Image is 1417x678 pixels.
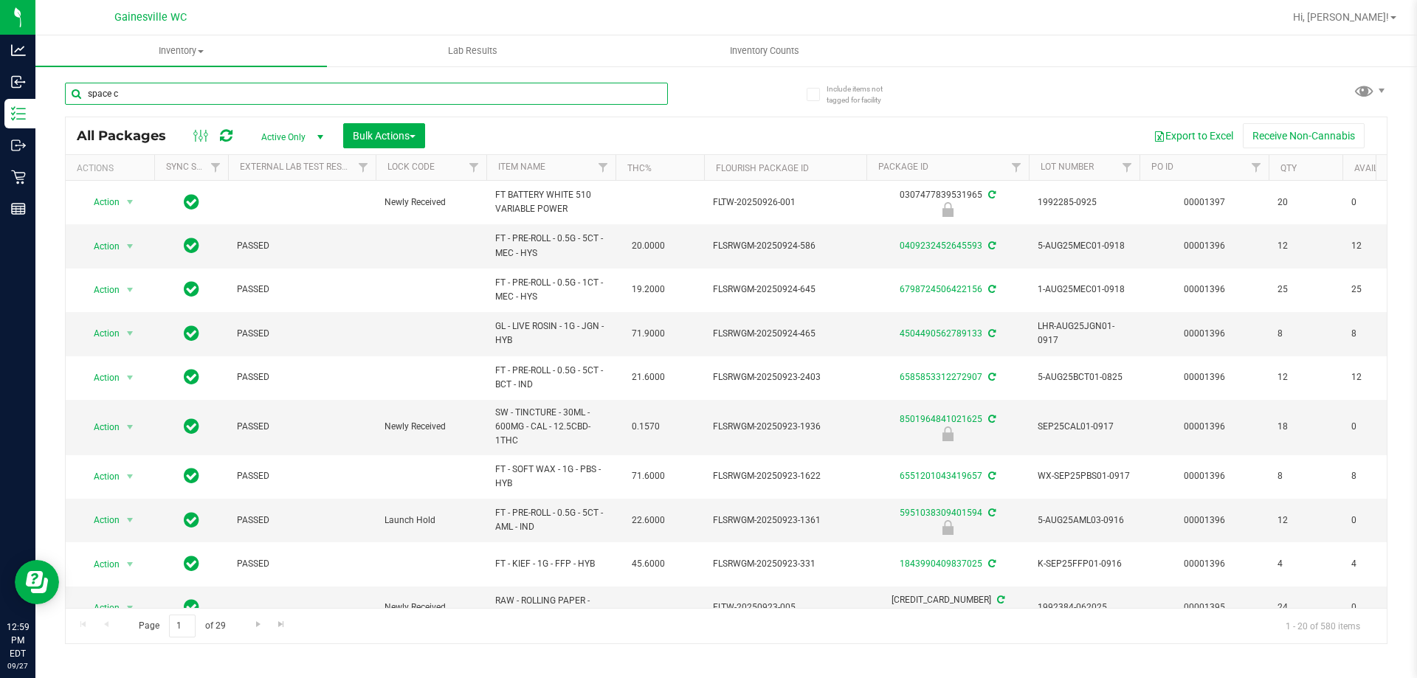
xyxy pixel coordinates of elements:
span: PASSED [237,557,367,571]
span: All Packages [77,128,181,144]
inline-svg: Analytics [11,43,26,58]
span: 8 [1278,469,1334,483]
inline-svg: Inventory [11,106,26,121]
span: Action [80,417,120,437]
a: Lot Number [1041,162,1094,172]
span: 5-AUG25BCT01-0825 [1038,370,1131,384]
span: 18 [1278,420,1334,434]
a: 00001396 [1184,284,1225,294]
span: 8 [1351,327,1407,341]
span: 25 [1278,283,1334,297]
span: FLSRWGM-20250924-465 [713,327,858,341]
span: In Sync [184,279,199,300]
span: WX-SEP25PBS01-0917 [1038,469,1131,483]
span: 0 [1351,601,1407,615]
span: Action [80,192,120,212]
span: Lab Results [428,44,517,58]
span: 12 [1351,370,1407,384]
a: Qty [1280,163,1297,173]
p: 12:59 PM EDT [7,620,29,660]
span: In Sync [184,466,199,486]
span: FLSRWGM-20250924-586 [713,239,858,253]
span: 22.6000 [624,510,672,531]
span: Newly Received [385,601,477,615]
span: 5-AUG25AML03-0916 [1038,513,1131,527]
span: FT BATTERY WHITE 510 VARIABLE POWER [495,188,607,216]
span: Sync from Compliance System [986,284,996,294]
inline-svg: Outbound [11,138,26,153]
span: Bulk Actions [353,130,416,142]
span: 71.6000 [624,466,672,487]
a: Go to the last page [271,615,292,634]
a: Filter [1115,155,1140,180]
span: 21.6000 [624,367,672,388]
a: Go to the next page [247,615,269,634]
span: 19.2000 [624,279,672,300]
span: select [121,236,139,257]
span: select [121,367,139,388]
a: Sync Status [166,162,223,172]
a: Available [1354,163,1399,173]
span: Action [80,554,120,575]
a: Filter [1004,155,1029,180]
span: In Sync [184,323,199,344]
span: select [121,323,139,344]
p: 09/27 [7,660,29,671]
a: Item Name [498,162,545,172]
a: 6585853312272907 [900,372,982,382]
span: 25 [1351,283,1407,297]
span: Include items not tagged for facility [827,83,900,105]
span: Action [80,510,120,530]
span: select [121,598,139,618]
span: Sync from Compliance System [986,241,996,251]
span: Inventory Counts [710,44,819,58]
span: Page of 29 [126,615,238,637]
a: 00001396 [1184,558,1225,569]
a: Filter [204,155,228,180]
a: Filter [591,155,616,180]
span: PASSED [237,469,367,483]
span: FT - PRE-ROLL - 0.5G - 5CT - MEC - HYS [495,232,607,260]
span: 12 [1351,239,1407,253]
a: Filter [1244,155,1269,180]
span: 4 [1278,557,1334,571]
a: Lock Code [387,162,435,172]
span: Newly Received [385,196,477,210]
span: FT - PRE-ROLL - 0.5G - 5CT - AML - IND [495,506,607,534]
span: Action [80,466,120,487]
span: PASSED [237,370,367,384]
span: FLSRWGM-20250923-1361 [713,513,858,527]
a: External Lab Test Result [240,162,356,172]
span: select [121,280,139,300]
a: 5951038309401594 [900,508,982,518]
span: In Sync [184,192,199,212]
span: LHR-AUG25JGN01-0917 [1038,319,1131,347]
span: FLSRWGM-20250923-1622 [713,469,858,483]
a: 00001395 [1184,602,1225,612]
span: 12 [1278,513,1334,527]
span: Action [80,323,120,344]
span: PASSED [237,513,367,527]
span: GL - LIVE ROSIN - 1G - JGN - HYB [495,319,607,347]
span: 8 [1278,327,1334,341]
span: select [121,466,139,487]
a: 0409232452645593 [900,241,982,251]
a: 00001396 [1184,421,1225,432]
inline-svg: Inbound [11,75,26,89]
a: Filter [351,155,376,180]
a: 8501964841021625 [900,414,982,424]
span: Action [80,236,120,257]
span: 5-AUG25MEC01-0918 [1038,239,1131,253]
span: Action [80,367,120,388]
a: PO ID [1151,162,1173,172]
span: 12 [1278,239,1334,253]
span: FLSRWGM-20250923-1936 [713,420,858,434]
span: 1992285-0925 [1038,196,1131,210]
span: Launch Hold [385,513,477,527]
a: 6551201043419657 [900,471,982,481]
span: 1 - 20 of 580 items [1274,615,1372,637]
span: select [121,510,139,530]
span: select [121,417,139,437]
span: FLTW-20250926-001 [713,196,858,210]
a: Inventory Counts [618,35,910,66]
